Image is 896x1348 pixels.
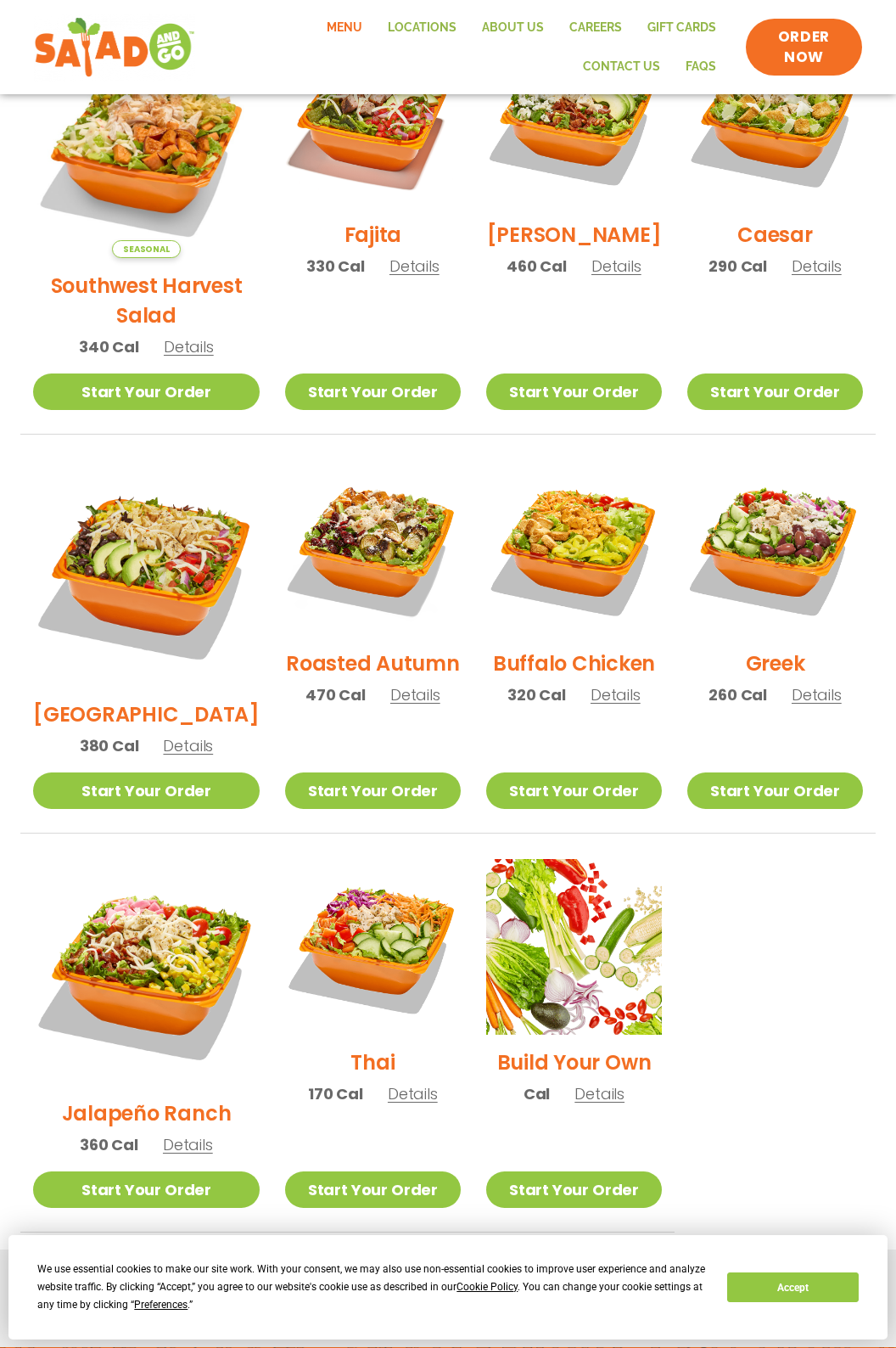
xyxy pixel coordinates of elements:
span: Details [389,256,440,277]
h2: Caesar [737,220,813,250]
span: ORDER NOW [763,27,845,68]
h2: Thai [350,1048,395,1077]
h2: [PERSON_NAME] [487,220,662,250]
a: Careers [557,8,635,48]
span: Details [164,336,214,357]
a: Start Your Order [687,374,863,410]
a: Start Your Order [33,772,260,809]
h2: Buffalo Chicken [493,649,655,678]
img: Product photo for Cobb Salad [486,31,662,207]
a: GIFT CARDS [635,8,729,48]
span: Details [591,684,641,705]
span: 170 Cal [308,1082,363,1105]
a: FAQs [673,48,729,87]
a: Start Your Order [486,374,662,410]
a: Contact Us [570,48,673,87]
span: Preferences [134,1299,188,1311]
span: Details [792,256,842,277]
h2: Jalapeño Ranch [62,1098,232,1128]
img: Product photo for Caesar Salad [687,31,863,207]
a: Start Your Order [486,1171,662,1208]
a: Start Your Order [687,772,863,809]
img: Product photo for Fajita Salad [285,31,461,207]
h2: [GEOGRAPHIC_DATA] [33,699,260,729]
a: Start Your Order [285,374,461,410]
img: Product photo for Buffalo Chicken Salad [486,460,662,636]
a: About Us [469,8,557,48]
a: Locations [375,8,469,48]
span: 290 Cal [708,255,767,278]
span: Details [163,1134,213,1155]
h2: Fajita [344,220,402,250]
div: Cookie Consent Prompt [8,1235,888,1340]
img: Product photo for Southwest Harvest Salad [33,31,260,258]
a: Start Your Order [486,772,662,809]
span: Cal [524,1082,550,1105]
span: 330 Cal [306,255,365,278]
img: Product photo for BBQ Ranch Salad [33,460,260,687]
span: 470 Cal [305,683,366,706]
img: Product photo for Roasted Autumn Salad [285,460,461,636]
span: Details [591,256,641,277]
span: Details [792,684,842,705]
a: Start Your Order [33,374,260,410]
span: Cookie Policy [456,1281,518,1293]
img: Product photo for Greek Salad [687,460,863,636]
span: Details [390,684,440,705]
span: Details [388,1083,438,1104]
h2: Greek [746,649,805,678]
span: 460 Cal [507,255,567,278]
a: Start Your Order [33,1171,260,1208]
span: Seasonal [112,240,181,258]
h2: Build Your Own [497,1048,652,1077]
a: Start Your Order [285,1171,461,1208]
span: Details [163,735,213,756]
button: Accept [727,1272,858,1302]
span: 260 Cal [708,683,767,706]
img: new-SAG-logo-768×292 [34,14,195,81]
span: 320 Cal [507,683,566,706]
span: 340 Cal [79,335,139,358]
a: ORDER NOW [746,19,862,76]
img: Product photo for Thai Salad [285,859,461,1035]
h2: Southwest Harvest Salad [33,271,260,330]
a: Menu [314,8,375,48]
img: Product photo for Jalapeño Ranch Salad [33,859,260,1086]
div: We use essential cookies to make our site work. With your consent, we may also use non-essential ... [37,1261,707,1314]
span: 380 Cal [80,734,139,757]
span: 360 Cal [80,1133,138,1156]
a: Start Your Order [285,772,461,809]
nav: Menu [212,8,729,86]
h2: Roasted Autumn [286,649,460,678]
img: Product photo for Build Your Own [486,859,662,1035]
span: Details [574,1083,624,1104]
